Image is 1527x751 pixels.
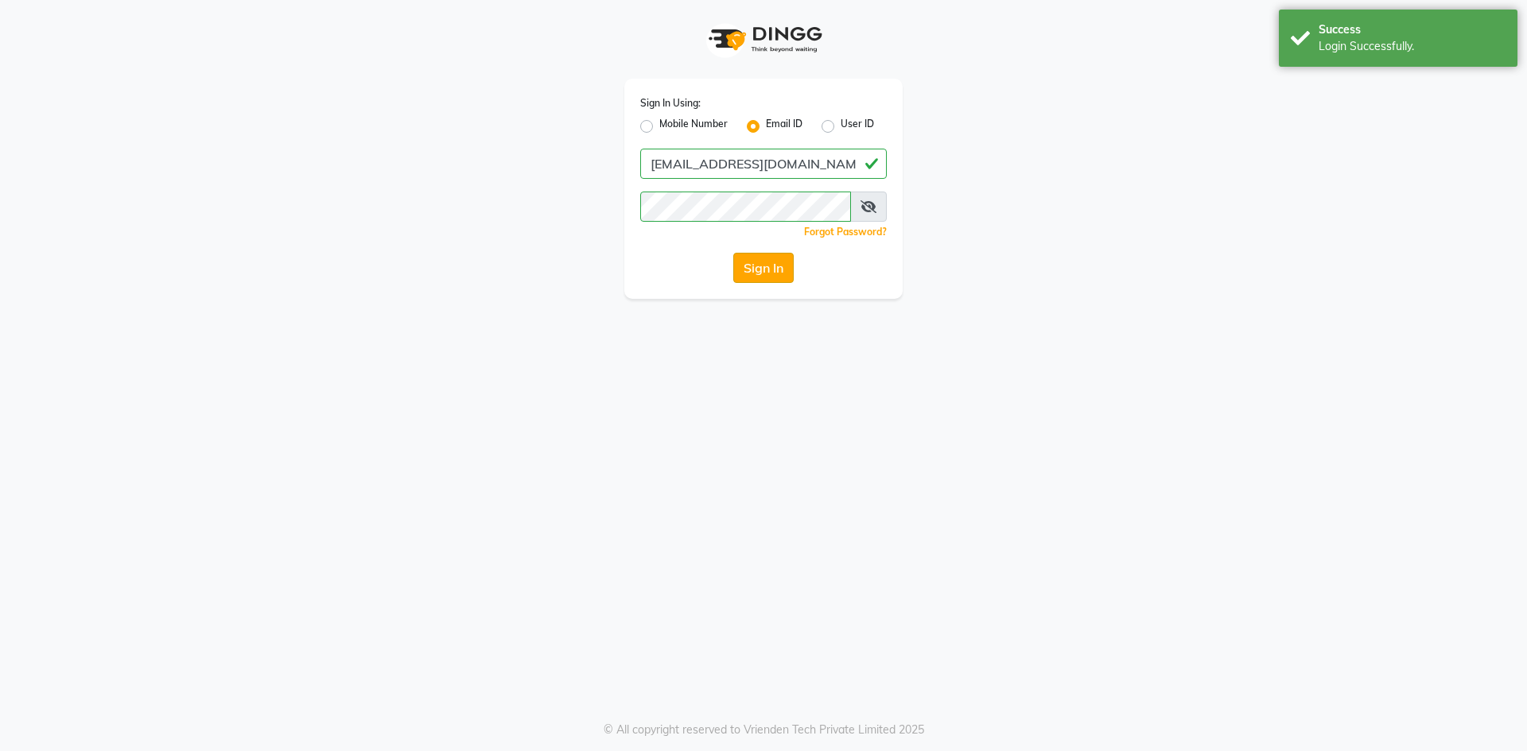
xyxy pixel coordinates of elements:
label: Sign In Using: [640,96,701,110]
div: Success [1319,21,1506,38]
input: Username [640,192,851,222]
a: Forgot Password? [804,226,887,238]
label: User ID [841,117,874,136]
label: Mobile Number [659,117,728,136]
input: Username [640,149,887,179]
img: logo1.svg [700,16,827,63]
label: Email ID [766,117,802,136]
button: Sign In [733,253,794,283]
div: Login Successfully. [1319,38,1506,55]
